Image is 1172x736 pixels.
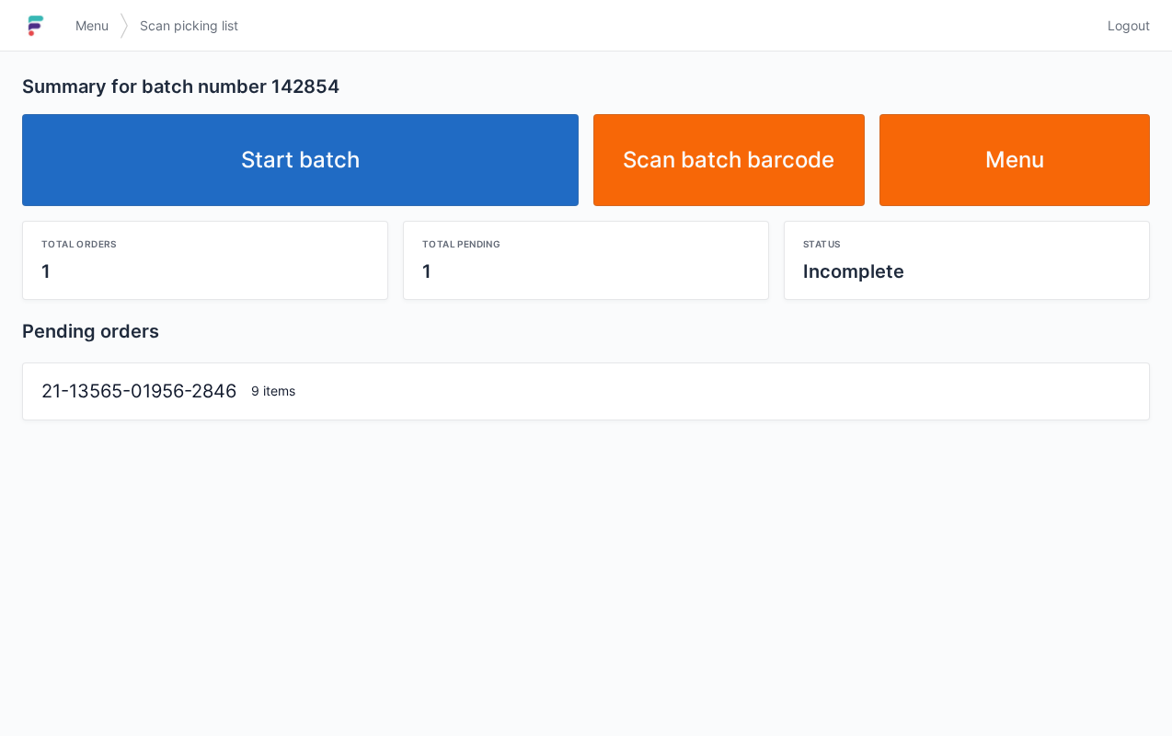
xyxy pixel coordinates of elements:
[803,236,1131,251] div: Status
[879,114,1151,206] a: Menu
[593,114,865,206] a: Scan batch barcode
[41,236,369,251] div: Total orders
[422,236,750,251] div: Total pending
[129,9,249,42] a: Scan picking list
[64,9,120,42] a: Menu
[1097,9,1150,42] a: Logout
[120,4,129,48] img: svg>
[422,259,750,284] div: 1
[22,114,579,206] a: Start batch
[803,259,1131,284] div: Incomplete
[22,74,1150,99] h2: Summary for batch number 142854
[22,11,50,40] img: logo-small.jpg
[1108,17,1150,35] span: Logout
[22,318,1150,344] h2: Pending orders
[140,17,238,35] span: Scan picking list
[75,17,109,35] span: Menu
[34,378,244,405] div: 21-13565-01956-2846
[41,259,369,284] div: 1
[244,382,1138,400] div: 9 items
